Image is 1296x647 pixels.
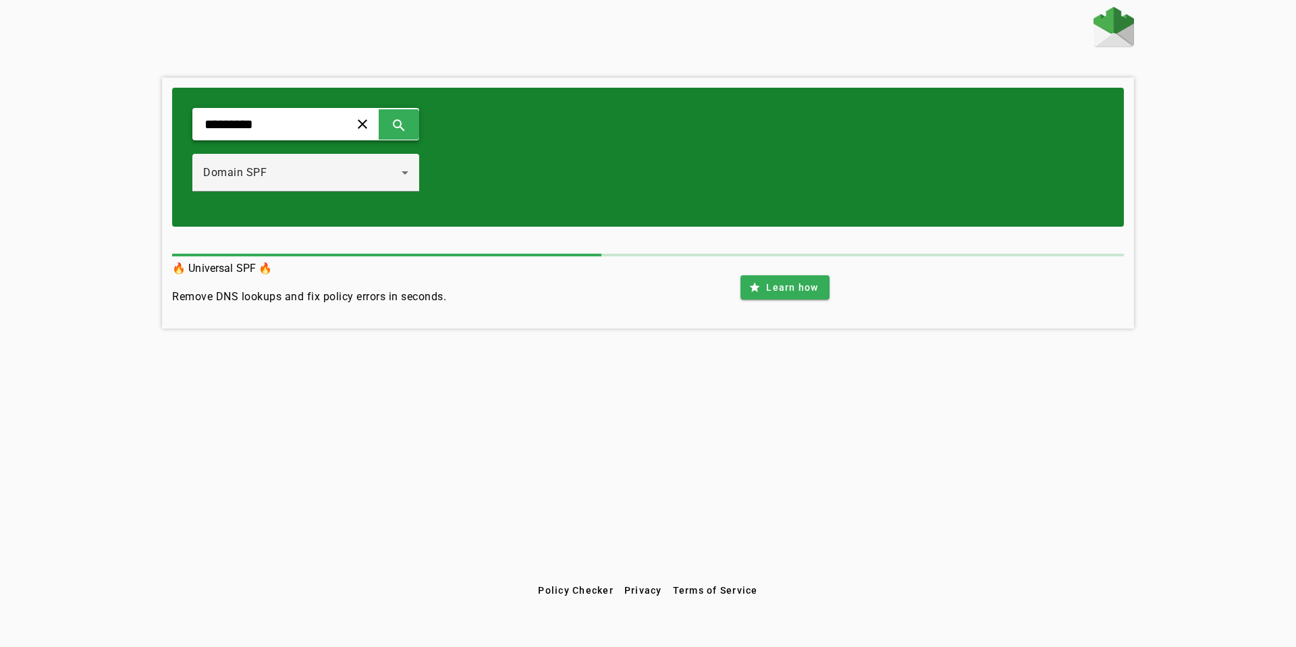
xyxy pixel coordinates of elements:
[624,585,662,596] span: Privacy
[766,281,818,294] span: Learn how
[172,259,446,278] h3: 🔥 Universal SPF 🔥
[1093,7,1134,51] a: Home
[673,585,758,596] span: Terms of Service
[668,578,763,602] button: Terms of Service
[538,585,614,596] span: Policy Checker
[203,166,267,179] span: Domain SPF
[172,289,446,305] h4: Remove DNS lookups and fix policy errors in seconds.
[619,578,668,602] button: Privacy
[1093,7,1134,47] img: Fraudmarc Logo
[740,275,829,300] button: Learn how
[533,578,619,602] button: Policy Checker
